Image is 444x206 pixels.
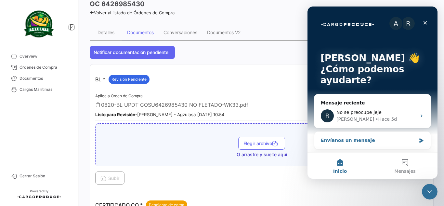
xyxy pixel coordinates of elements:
span: Cerrar Sesión [20,173,70,179]
a: Cargas Marítimas [5,84,73,95]
span: Revisión Pendiente [111,76,147,82]
span: Overview [20,53,70,59]
span: 0820-BL UPDT COSU6426985430 NO FLETADO-WK33.pdf [101,102,248,108]
a: Volver al listado de Órdenes de Compra [90,10,175,15]
span: Órdenes de Compra [20,64,70,70]
div: Detalles [98,30,114,35]
img: agzulasa-logo.png [23,8,55,40]
button: Elegir archivo [238,137,285,150]
div: Documentos [127,30,154,35]
span: Subir [100,175,119,181]
span: Elegir archivo [243,141,280,146]
span: Documentos [20,76,70,81]
span: Aplica a Orden de Compra [95,93,143,98]
button: Subir [95,172,124,185]
div: Documentos V2 [207,30,241,35]
iframe: Intercom live chat [422,184,437,199]
small: - [PERSON_NAME] - Agzulasa [DATE] 10:54 [95,112,225,117]
iframe: Intercom live chat [307,7,437,179]
span: O arrastre y suelte aquí [237,151,287,158]
b: Listo para Revisión [95,112,135,117]
a: Documentos [5,73,73,84]
span: Cargas Marítimas [20,87,70,92]
a: Órdenes de Compra [5,62,73,73]
a: Overview [5,51,73,62]
button: Notificar documentación pendiente [90,46,175,59]
div: Conversaciones [163,30,197,35]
